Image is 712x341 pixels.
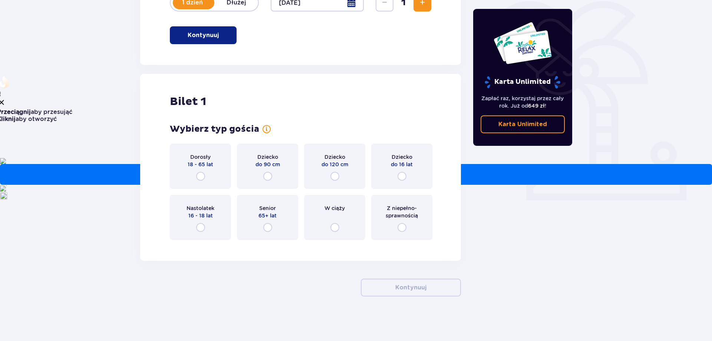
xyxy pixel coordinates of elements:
[187,204,214,212] span: Nastolatek
[188,31,219,39] p: Kontynuuj
[484,76,561,89] p: Karta Unlimited
[322,161,348,168] span: do 120 cm
[481,115,565,133] a: Karta Unlimited
[190,153,211,161] span: Dorosły
[170,26,237,44] button: Kontynuuj
[391,161,413,168] span: do 16 lat
[361,279,461,296] button: Kontynuuj
[392,153,412,161] span: Dziecko
[257,153,278,161] span: Dziecko
[259,204,276,212] span: Senior
[170,95,206,109] h2: Bilet 1
[378,204,426,219] span: Z niepełno­sprawnością
[188,212,213,219] span: 16 - 18 lat
[498,120,547,128] p: Karta Unlimited
[324,153,345,161] span: Dziecko
[256,161,280,168] span: do 90 cm
[493,22,552,65] img: Dwie karty całoroczne do Suntago z napisem 'UNLIMITED RELAX', na białym tle z tropikalnymi liśćmi...
[188,161,213,168] span: 18 - 65 lat
[481,95,565,109] p: Zapłać raz, korzystaj przez cały rok. Już od !
[395,283,426,292] p: Kontynuuj
[170,124,259,135] h3: Wybierz typ gościa
[258,212,277,219] span: 65+ lat
[324,204,345,212] span: W ciąży
[528,103,545,109] span: 649 zł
